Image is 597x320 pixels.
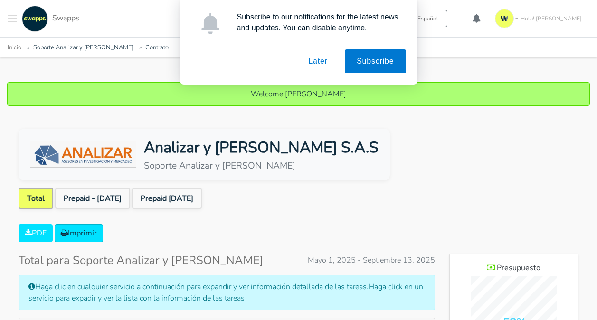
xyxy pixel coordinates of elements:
[199,13,221,34] img: notification icon
[55,224,103,242] a: Imprimir
[19,188,53,209] a: Total
[308,254,435,266] span: Mayo 1, 2025 - Septiembre 13, 2025
[19,275,435,310] div: Haga clic en cualquier servicio a continuación para expandir y ver información detallada de las t...
[229,11,406,33] div: Subscribe to our notifications for the latest news and updates. You can disable anytime.
[132,188,202,209] a: Prepaid [DATE]
[144,159,379,173] div: Soporte Analizar y [PERSON_NAME]
[296,49,339,73] button: Later
[55,188,130,209] a: Prepaid - [DATE]
[19,224,53,242] a: PDF
[19,254,264,267] h4: Total para Soporte Analizar y [PERSON_NAME]
[144,136,379,159] div: Analizar y [PERSON_NAME] S.A.S
[30,141,136,168] img: Analizar y Lombana S.A.S
[17,88,580,100] p: Welcome [PERSON_NAME]
[345,49,406,73] button: Subscribe
[497,263,540,273] span: Presupuesto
